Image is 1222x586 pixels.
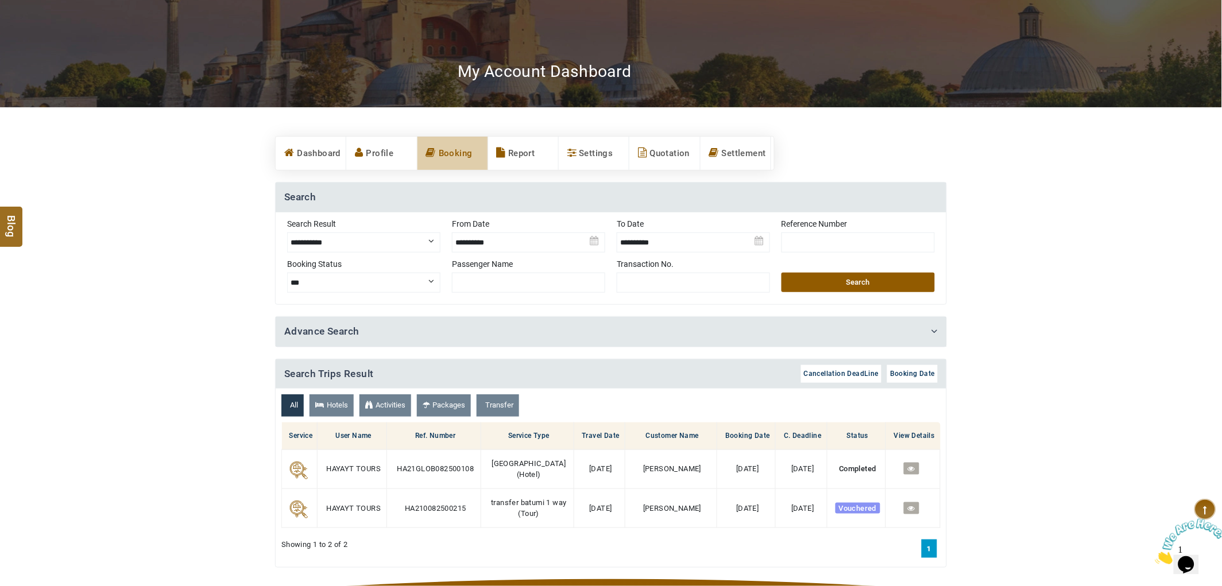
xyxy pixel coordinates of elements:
[326,504,381,513] span: HAYAYT TOURS
[452,258,605,270] label: Passenger Name
[282,422,318,450] th: Service
[574,422,625,450] th: Travel Date
[629,137,699,170] a: Quotation
[276,359,946,389] h4: Search Trips Result
[922,540,937,558] a: 1
[287,218,440,230] label: Search Result
[397,464,474,473] span: HA21GLOB082500108
[559,137,629,170] a: Settings
[481,450,574,489] td: ( )
[890,370,935,378] span: Booking Date
[776,422,827,450] th: C. Deadline
[717,422,776,450] th: Booking Date
[481,489,574,528] td: ( )
[346,137,416,170] a: Profile
[5,5,76,50] img: Chat attention grabber
[736,464,759,473] span: [DATE]
[276,183,946,212] h4: Search
[387,422,481,450] th: Ref. Number
[791,464,814,473] span: [DATE]
[643,464,701,473] span: [PERSON_NAME]
[417,137,488,170] a: Booking
[791,504,814,513] span: [DATE]
[405,504,466,513] span: HA210082500215
[827,422,885,450] th: Status
[281,540,348,550] span: Showing 1 to 2 of 2
[488,137,558,170] a: Report
[521,509,536,518] span: Tour
[736,504,759,513] span: [DATE]
[701,137,771,170] a: Settlement
[318,422,387,450] th: User Name
[492,459,566,468] span: [GEOGRAPHIC_DATA]
[276,137,346,170] a: Dashboard
[804,370,879,378] span: Cancellation DeadLine
[520,470,538,479] span: Hotel
[281,394,304,417] a: All
[284,325,359,337] a: Advance Search
[839,464,876,473] span: Completed
[477,394,519,417] a: Transfer
[590,464,612,473] span: [DATE]
[458,61,632,82] h2: My Account Dashboard
[359,394,411,417] a: Activities
[782,273,935,292] button: Search
[885,422,940,450] th: View Details
[590,504,612,513] span: [DATE]
[491,498,566,507] span: transfer batumi 1 way
[310,394,354,417] a: Hotels
[1151,514,1222,569] iframe: chat widget
[481,422,574,450] th: Service Type
[287,258,440,270] label: Booking Status
[417,394,471,417] a: Packages
[4,216,19,226] span: Blog
[782,218,935,230] label: Reference Number
[617,258,770,270] label: Transaction No.
[643,504,701,513] span: [PERSON_NAME]
[326,464,381,473] span: HAYAYT TOURS
[836,503,880,514] span: Vouchered
[625,422,717,450] th: Customer Name
[5,5,9,14] span: 1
